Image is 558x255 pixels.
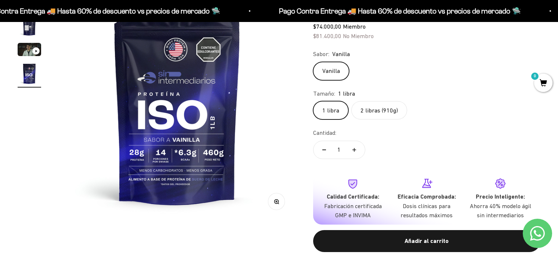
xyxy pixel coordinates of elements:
span: Miembro [343,23,366,30]
span: 1 libra [338,89,355,99]
button: Ir al artículo 4 [18,62,41,88]
p: Ahorra 40% modelo ágil sin intermediarios [470,202,532,220]
legend: Sabor: [313,49,329,59]
legend: Tamaño: [313,89,335,99]
button: Ir al artículo 3 [18,43,41,58]
strong: Calidad Certificada: [327,193,379,200]
p: Fabricación certificada GMP e INVIMA [322,202,384,220]
button: Reducir cantidad [314,141,335,159]
span: $81.400,00 [313,33,341,39]
strong: Eficacia Comprobada: [398,193,456,200]
img: Proteína Aislada ISO - Vainilla [18,14,41,37]
div: Añadir al carrito [328,236,526,246]
a: 0 [534,80,552,88]
mark: 0 [530,72,539,81]
p: Pago Contra Entrega 🚚 Hasta 60% de descuento vs precios de mercado 🛸 [276,5,518,17]
button: Aumentar cantidad [344,141,365,159]
img: Proteína Aislada ISO - Vainilla [18,62,41,85]
button: Añadir al carrito [313,230,540,252]
p: Dosis clínicas para resultados máximos [396,202,458,220]
button: Ir al artículo 2 [18,14,41,39]
span: Vanilla [332,49,350,59]
strong: Precio Inteligente: [476,193,525,200]
span: $74.000,00 [313,23,341,30]
label: Cantidad: [313,128,336,138]
span: No Miembro [343,33,374,39]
